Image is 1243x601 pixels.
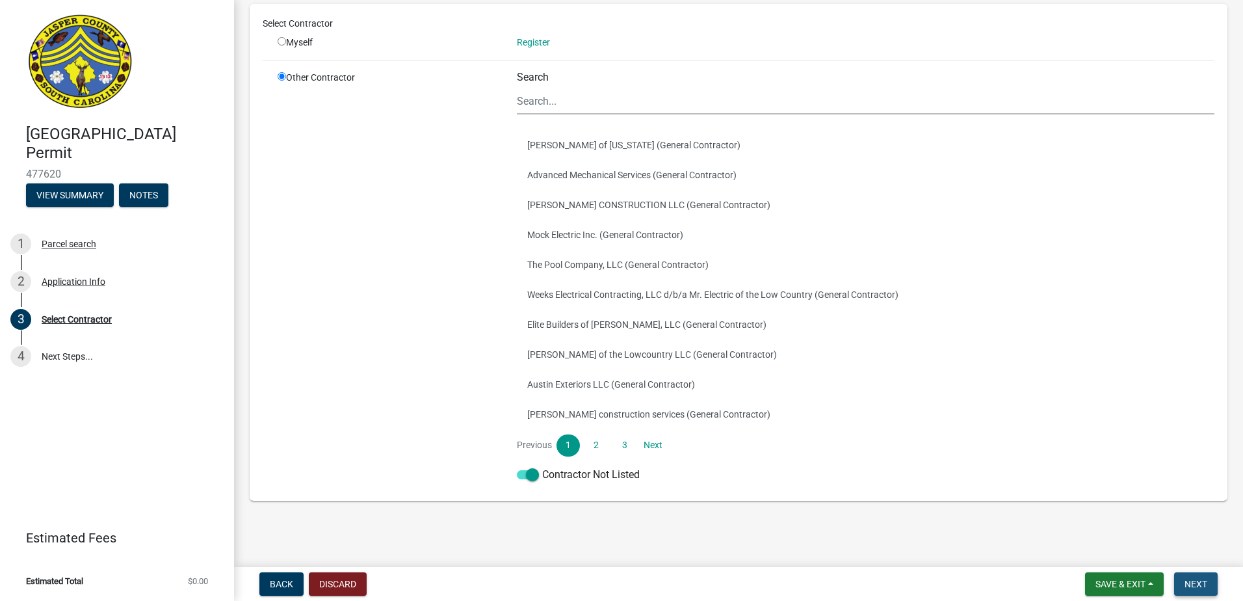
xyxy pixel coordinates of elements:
button: Weeks Electrical Contracting, LLC d/b/a Mr. Electric of the Low Country (General Contractor) [517,280,1214,310]
input: Search... [517,88,1214,114]
div: Other Contractor [268,71,507,488]
a: Register [517,37,550,47]
button: Save & Exit [1085,572,1164,596]
button: Discard [309,572,367,596]
span: Back [270,579,293,589]
div: Myself [278,36,497,49]
h4: [GEOGRAPHIC_DATA] Permit [26,125,224,163]
wm-modal-confirm: Register Contractor [517,37,550,47]
nav: Page navigation [517,434,1214,457]
a: Next [641,434,664,457]
wm-modal-confirm: Summary [26,191,114,201]
button: Back [259,572,304,596]
button: View Summary [26,183,114,207]
span: $0.00 [188,577,208,585]
button: [PERSON_NAME] CONSTRUCTION LLC (General Contractor) [517,190,1214,220]
span: Estimated Total [26,577,83,585]
button: [PERSON_NAME] construction services (General Contractor) [517,399,1214,429]
button: Elite Builders of [PERSON_NAME], LLC (General Contractor) [517,310,1214,340]
button: The Pool Company, LLC (General Contractor) [517,250,1214,280]
a: 1 [556,434,580,457]
span: Save & Exit [1095,579,1145,589]
button: [PERSON_NAME] of [US_STATE] (General Contractor) [517,130,1214,160]
button: [PERSON_NAME] of the Lowcountry LLC (General Contractor) [517,340,1214,369]
a: 2 [584,434,608,457]
span: 477620 [26,168,208,180]
div: Parcel search [42,239,96,248]
div: 2 [10,271,31,292]
div: 4 [10,346,31,367]
a: Estimated Fees [10,525,213,551]
a: 3 [613,434,636,457]
div: 3 [10,309,31,330]
wm-modal-confirm: Notes [119,191,168,201]
div: Application Info [42,277,105,286]
button: Next [1174,572,1218,596]
button: Mock Electric Inc. (General Contractor) [517,220,1214,250]
label: Contractor Not Listed [517,467,640,483]
img: Jasper County, South Carolina [26,14,135,111]
span: Next [1184,579,1207,589]
div: 1 [10,234,31,254]
label: Search [517,72,549,83]
button: Notes [119,183,168,207]
button: Advanced Mechanical Services (General Contractor) [517,160,1214,190]
div: Select Contractor [42,315,112,324]
button: Austin Exteriors LLC (General Contractor) [517,369,1214,399]
div: Select Contractor [253,17,1224,31]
